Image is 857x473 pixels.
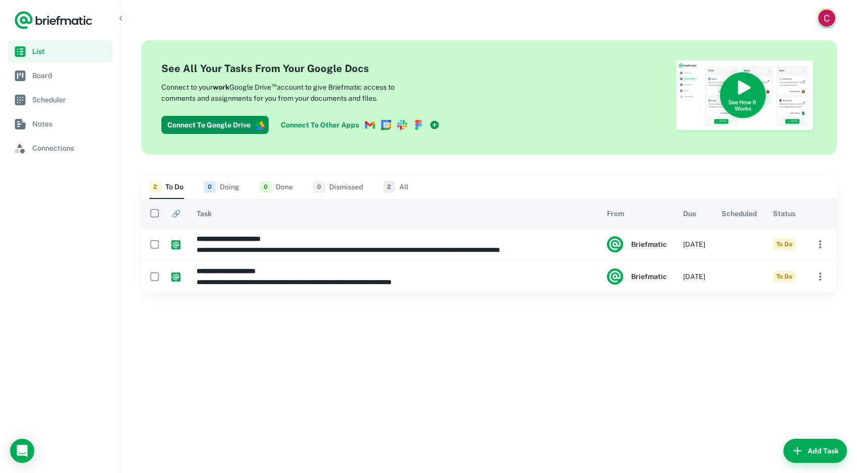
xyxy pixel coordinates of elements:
[260,181,272,193] span: 0
[8,64,112,87] a: Board
[313,181,325,193] span: 0
[818,10,835,27] img: Carlos Agudo
[607,268,623,285] img: system.png
[675,228,713,260] td: [DATE]
[676,60,817,134] img: See How Briefmatic Works
[171,273,180,282] img: https://app.briefmatic.com/assets/integrations/system.png
[8,89,112,111] a: Scheduler
[161,61,444,76] h4: See All Your Tasks From Your Google Docs
[32,143,108,154] span: Connections
[817,8,837,28] button: Account button
[313,175,363,199] button: Dismissed
[14,10,93,30] a: Logo
[783,439,847,463] button: Add Task
[213,83,229,91] b: work
[773,208,795,220] span: Status
[607,268,667,285] div: Briefmatic
[161,116,269,134] button: Connect To Google Drive
[607,236,623,252] img: system.png
[149,181,161,193] span: 2
[161,80,428,104] p: Connect to your Google Drive account to give Briefmatic access to comments and assignments for yo...
[149,175,183,199] button: To Do
[197,208,212,220] span: Task
[32,118,108,129] span: Notes
[277,116,444,134] a: Connect To Other Apps
[773,271,795,283] span: To Do
[32,94,108,105] span: Scheduler
[8,137,112,159] a: Connections
[8,113,112,135] a: Notes
[260,175,293,199] button: Done
[32,46,108,57] span: List
[721,208,757,220] span: Scheduled
[171,240,180,249] img: https://app.briefmatic.com/assets/integrations/system.png
[631,239,667,250] h6: Briefmatic
[683,208,696,220] span: Due
[172,208,180,220] span: 🔗
[607,236,667,252] div: Briefmatic
[383,175,408,199] button: All
[204,181,216,193] span: 0
[773,238,795,250] span: To Do
[32,70,108,81] span: Board
[204,175,239,199] button: Doing
[383,181,395,193] span: 2
[675,260,713,293] td: [DATE]
[631,271,667,282] h6: Briefmatic
[607,208,624,220] span: From
[271,81,277,88] sup: ™
[8,40,112,62] a: List
[10,439,34,463] div: Open Intercom Messenger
